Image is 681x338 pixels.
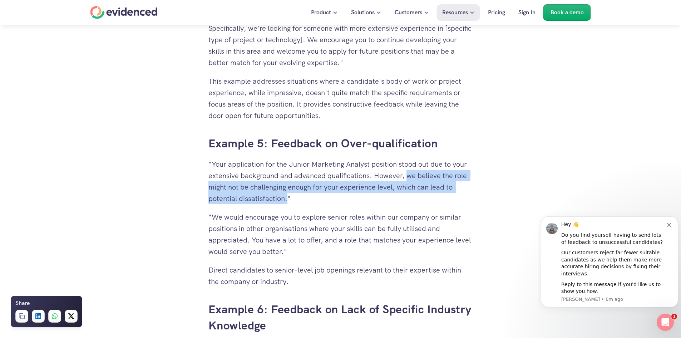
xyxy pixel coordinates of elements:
[488,8,505,17] p: Pricing
[208,302,473,334] h3: Example 6: Feedback on Lack of Specific Industry Knowledge
[208,75,473,121] p: This example addresses situations where a candidate's body of work or project experience, while i...
[657,314,674,331] iframe: Intercom live chat
[483,4,510,21] a: Pricing
[15,299,30,308] h6: Share
[513,4,541,21] a: Sign In
[518,8,536,17] p: Sign In
[551,8,584,17] p: Book a demo
[208,136,473,152] h3: Example 5: Feedback on Over-qualification
[543,4,591,21] a: Book a demo
[351,8,375,17] p: Solutions
[208,158,473,204] p: "Your application for the Junior Marketing Analyst position stood out due to your extensive backg...
[208,211,473,257] p: "We would encourage you to explore senior roles within our company or similar positions in other ...
[90,6,158,19] a: Home
[671,314,677,319] span: 1
[538,206,681,319] iframe: Intercom notifications message
[442,8,468,17] p: Resources
[208,264,473,287] p: Direct candidates to senior-level job openings relevant to their expertise within the company or ...
[395,8,422,17] p: Customers
[311,8,331,17] p: Product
